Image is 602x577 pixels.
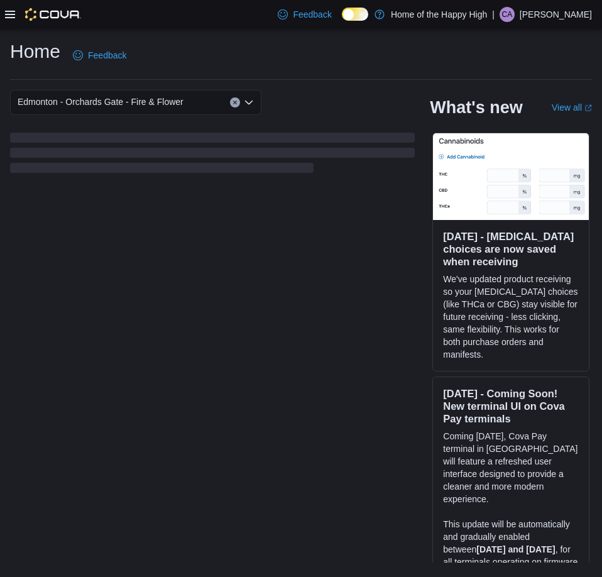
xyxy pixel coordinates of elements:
a: View allExternal link [552,102,592,113]
span: Loading [10,135,415,175]
span: Edmonton - Orchards Gate - Fire & Flower [18,94,183,109]
p: [PERSON_NAME] [520,7,592,22]
div: Chris Anthony [500,7,515,22]
svg: External link [584,104,592,112]
a: Feedback [68,43,131,68]
button: Clear input [230,97,240,107]
input: Dark Mode [342,8,368,21]
span: CA [502,7,513,22]
strong: [DATE] and [DATE] [476,544,555,554]
p: Coming [DATE], Cova Pay terminal in [GEOGRAPHIC_DATA] will feature a refreshed user interface des... [443,430,579,505]
h2: What's new [430,97,522,118]
p: | [492,7,495,22]
h1: Home [10,39,60,64]
span: Feedback [88,49,126,62]
img: Cova [25,8,81,21]
p: Home of the Happy High [391,7,487,22]
p: We've updated product receiving so your [MEDICAL_DATA] choices (like THCa or CBG) stay visible fo... [443,273,579,361]
span: Feedback [293,8,331,21]
button: Open list of options [244,97,254,107]
h3: [DATE] - [MEDICAL_DATA] choices are now saved when receiving [443,230,579,268]
a: Feedback [273,2,336,27]
h3: [DATE] - Coming Soon! New terminal UI on Cova Pay terminals [443,387,579,425]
